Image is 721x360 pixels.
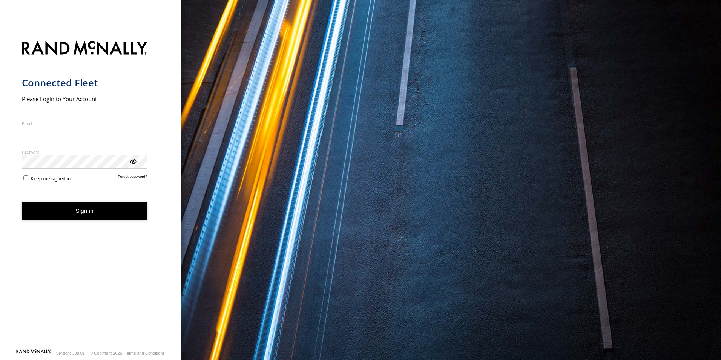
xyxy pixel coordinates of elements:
[16,349,51,357] a: Visit our Website
[22,121,147,126] label: Email
[22,202,147,220] button: Sign in
[22,77,147,89] h1: Connected Fleet
[31,176,71,182] span: Keep me signed in
[22,149,147,155] label: Password
[22,39,147,58] img: Rand McNally
[22,36,160,349] form: main
[23,175,28,180] input: Keep me signed in
[90,351,165,355] div: © Copyright 2025 -
[118,174,147,182] a: Forgot password?
[56,351,85,355] div: Version: 308.01
[129,157,137,165] div: ViewPassword
[22,95,147,103] h2: Please Login to Your Account
[125,351,165,355] a: Terms and Conditions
